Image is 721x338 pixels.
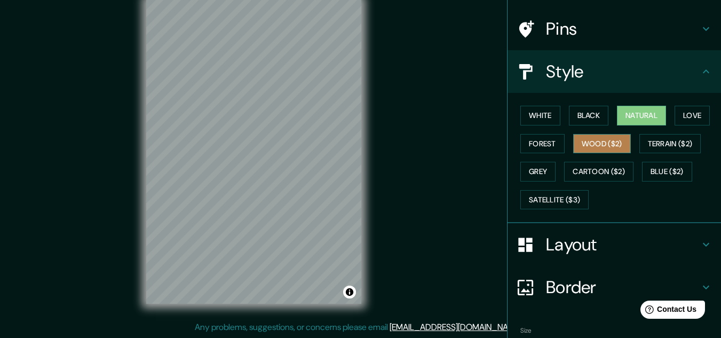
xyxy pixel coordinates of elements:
[520,326,532,335] label: Size
[508,223,721,266] div: Layout
[639,134,701,154] button: Terrain ($2)
[675,106,710,125] button: Love
[343,286,356,298] button: Toggle attribution
[520,162,556,182] button: Grey
[546,18,700,40] h4: Pins
[520,106,560,125] button: White
[546,234,700,255] h4: Layout
[520,190,589,210] button: Satellite ($3)
[508,7,721,50] div: Pins
[564,162,633,182] button: Cartoon ($2)
[546,61,700,82] h4: Style
[390,321,521,333] a: [EMAIL_ADDRESS][DOMAIN_NAME]
[520,134,565,154] button: Forest
[508,50,721,93] div: Style
[569,106,609,125] button: Black
[508,266,721,309] div: Border
[617,106,666,125] button: Natural
[546,277,700,298] h4: Border
[573,134,631,154] button: Wood ($2)
[195,321,523,334] p: Any problems, suggestions, or concerns please email .
[642,162,692,182] button: Blue ($2)
[626,296,709,326] iframe: Help widget launcher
